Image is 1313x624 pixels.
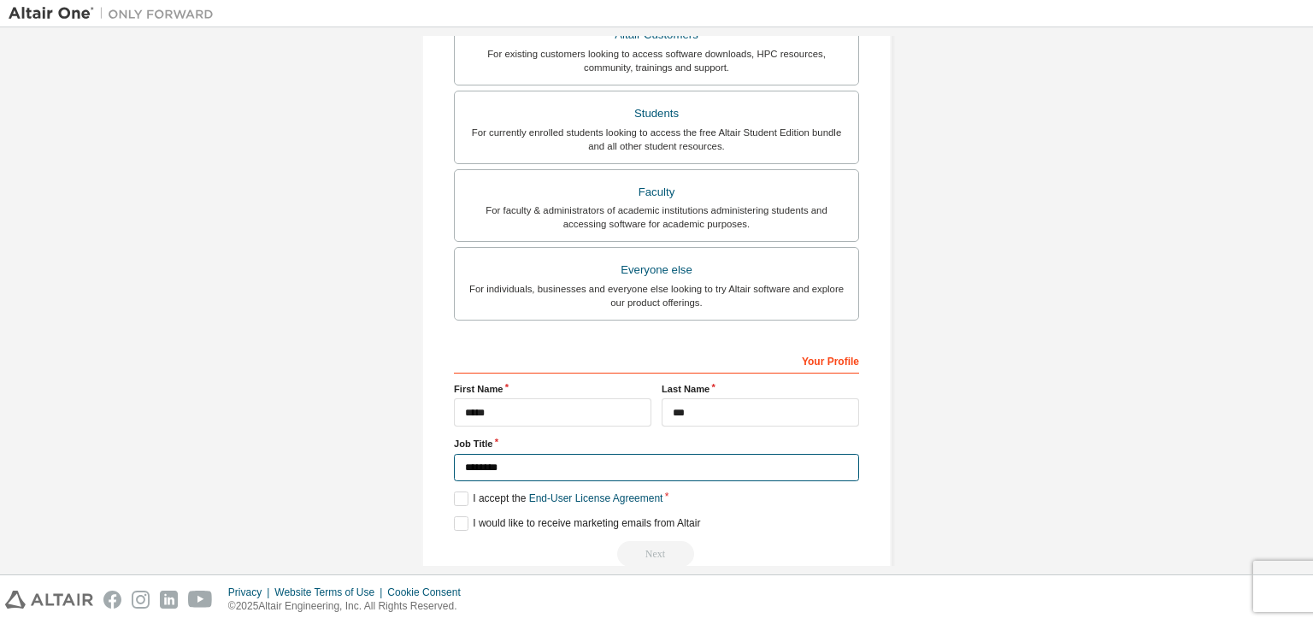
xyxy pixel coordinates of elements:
div: Faculty [465,180,848,204]
label: I accept the [454,492,662,506]
div: Website Terms of Use [274,586,387,599]
label: I would like to receive marketing emails from Altair [454,516,700,531]
img: youtube.svg [188,591,213,609]
div: Everyone else [465,258,848,282]
div: Cookie Consent [387,586,470,599]
label: Job Title [454,437,859,450]
label: Last Name [662,382,859,396]
div: For faculty & administrators of academic institutions administering students and accessing softwa... [465,203,848,231]
img: Altair One [9,5,222,22]
img: linkedin.svg [160,591,178,609]
img: altair_logo.svg [5,591,93,609]
p: © 2025 Altair Engineering, Inc. All Rights Reserved. [228,599,471,614]
div: Privacy [228,586,274,599]
div: For existing customers looking to access software downloads, HPC resources, community, trainings ... [465,47,848,74]
div: For currently enrolled students looking to access the free Altair Student Edition bundle and all ... [465,126,848,153]
label: First Name [454,382,651,396]
div: Read and acccept EULA to continue [454,541,859,567]
img: instagram.svg [132,591,150,609]
a: End-User License Agreement [529,492,663,504]
div: Your Profile [454,346,859,374]
img: facebook.svg [103,591,121,609]
div: Students [465,102,848,126]
div: For individuals, businesses and everyone else looking to try Altair software and explore our prod... [465,282,848,309]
